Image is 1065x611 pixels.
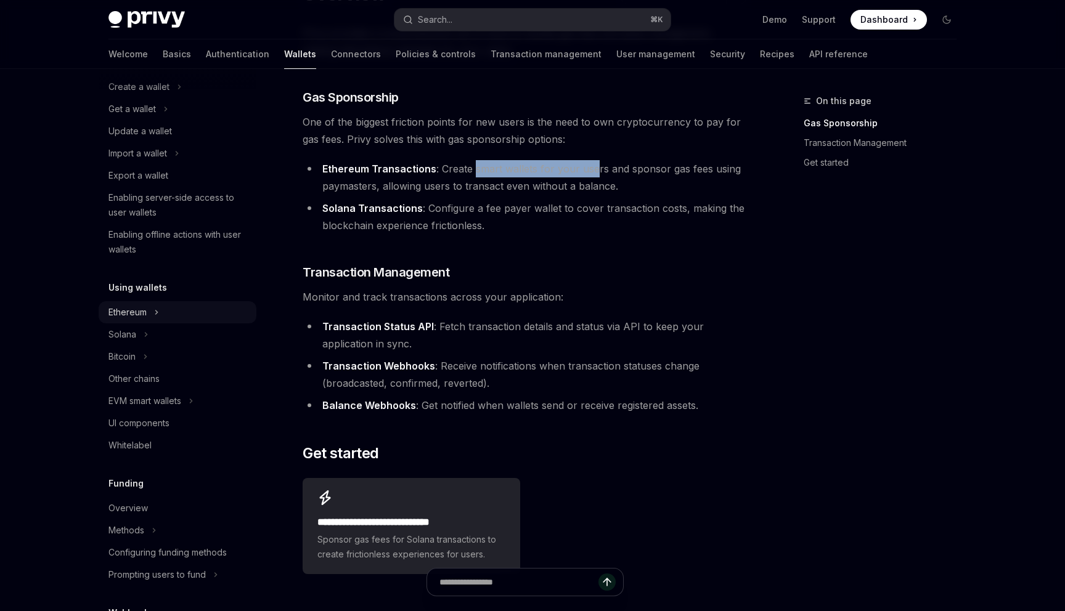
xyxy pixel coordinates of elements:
a: Configuring funding methods [99,541,256,564]
a: API reference [809,39,868,69]
a: Update a wallet [99,120,256,142]
span: On this page [816,94,871,108]
h5: Using wallets [108,280,167,295]
li: : Receive notifications when transaction statuses change (broadcasted, confirmed, reverted). [303,357,747,392]
span: Get started [303,443,378,463]
span: Monitor and track transactions across your application: [303,288,747,305]
input: Ask a question... [439,569,598,596]
span: Transaction Management [303,264,449,281]
a: Transaction Management [804,133,966,153]
div: Enabling offline actions with user wallets [108,227,249,257]
div: Other chains [108,371,160,386]
a: Enabling offline actions with user wallets [99,224,256,261]
span: Sponsor gas fees for Solana transactions to create frictionless experiences for users. [317,532,505,562]
div: Bitcoin [108,349,136,364]
button: Toggle Import a wallet section [99,142,256,164]
span: Dashboard [860,14,908,26]
button: Toggle Get a wallet section [99,98,256,120]
a: Transaction management [491,39,602,69]
a: Get started [804,153,966,172]
div: UI components [108,416,169,431]
div: Enabling server-side access to user wallets [108,190,249,220]
a: Support [802,14,836,26]
li: : Create smart wallets for your users and sponsor gas fees using paymasters, allowing users to tr... [303,160,747,195]
a: Security [710,39,745,69]
div: Configuring funding methods [108,545,227,560]
li: : Fetch transaction details and status via API to keep your application in sync. [303,318,747,352]
span: ⌘ K [650,15,663,25]
button: Toggle Solana section [99,323,256,346]
a: Connectors [331,39,381,69]
div: Search... [418,12,452,27]
li: : Configure a fee payer wallet to cover transaction costs, making the blockchain experience frict... [303,200,747,234]
strong: Solana Transactions [322,202,423,214]
button: Toggle Prompting users to fund section [99,564,256,586]
a: Enabling server-side access to user wallets [99,187,256,224]
a: Demo [762,14,787,26]
a: Dashboard [851,10,927,30]
a: Basics [163,39,191,69]
div: Solana [108,327,136,342]
strong: Transaction Webhooks [322,360,435,372]
button: Open search [394,9,671,31]
strong: Transaction Status API [322,320,434,333]
strong: Balance Webhooks [322,399,416,411]
h5: Funding [108,476,144,491]
div: Ethereum [108,305,147,320]
button: Toggle EVM smart wallets section [99,390,256,412]
strong: Ethereum Transactions [322,163,436,175]
a: Wallets [284,39,316,69]
div: Prompting users to fund [108,567,206,582]
span: Gas Sponsorship [303,89,399,106]
div: Import a wallet [108,146,167,161]
div: Update a wallet [108,124,172,139]
div: Export a wallet [108,168,168,183]
button: Toggle Methods section [99,519,256,541]
div: Methods [108,523,144,538]
a: User management [616,39,695,69]
button: Toggle Bitcoin section [99,346,256,368]
a: Welcome [108,39,148,69]
div: Get a wallet [108,102,156,116]
button: Send message [598,573,616,591]
div: Overview [108,501,148,516]
a: Policies & controls [396,39,476,69]
a: Whitelabel [99,434,256,456]
a: Other chains [99,368,256,390]
button: Toggle Ethereum section [99,301,256,323]
a: UI components [99,412,256,434]
span: One of the biggest friction points for new users is the need to own cryptocurrency to pay for gas... [303,113,747,148]
a: Overview [99,497,256,519]
div: EVM smart wallets [108,394,181,408]
a: Authentication [206,39,269,69]
img: dark logo [108,11,185,28]
li: : Get notified when wallets send or receive registered assets. [303,397,747,414]
a: Export a wallet [99,164,256,187]
a: Recipes [760,39,794,69]
a: Gas Sponsorship [804,113,966,133]
div: Whitelabel [108,438,152,453]
button: Toggle dark mode [937,10,957,30]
